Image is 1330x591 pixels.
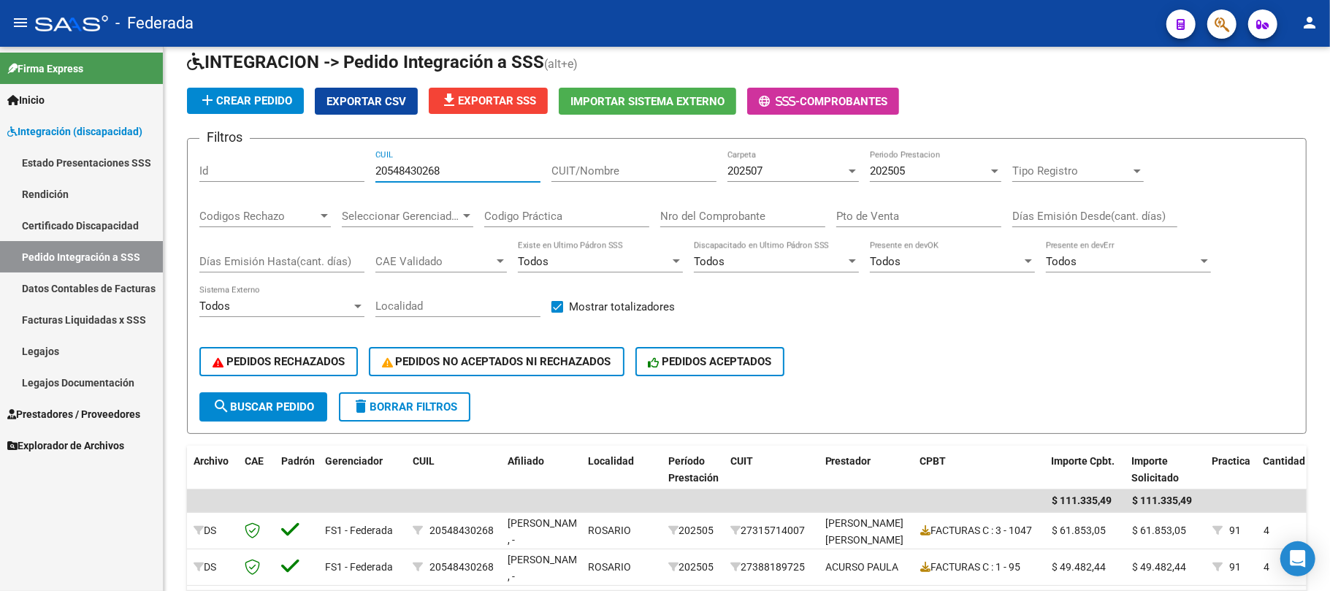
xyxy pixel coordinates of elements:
[508,455,544,467] span: Afiliado
[588,525,631,536] span: ROSARIO
[188,446,239,510] datatable-header-cell: Archivo
[429,88,548,114] button: Exportar SSS
[1052,495,1112,506] span: $ 111.335,49
[1132,495,1192,506] span: $ 111.335,49
[429,559,494,576] div: 20548430268
[1301,14,1318,31] mat-icon: person
[694,255,725,268] span: Todos
[920,455,947,467] span: CPBT
[213,397,230,415] mat-icon: search
[570,95,725,108] span: Importar Sistema Externo
[544,57,578,71] span: (alt+e)
[115,7,194,39] span: - Federada
[194,455,229,467] span: Archivo
[440,91,458,109] mat-icon: file_download
[1264,455,1306,467] span: Cantidad
[199,94,292,107] span: Crear Pedido
[727,164,763,178] span: 202507
[725,446,819,510] datatable-header-cell: CUIT
[920,559,1040,576] div: FACTURAS C : 1 - 95
[1012,164,1131,178] span: Tipo Registro
[662,446,725,510] datatable-header-cell: Período Prestación
[7,123,142,140] span: Integración (discapacidad)
[187,88,304,114] button: Crear Pedido
[325,561,393,573] span: FS1 - Federada
[199,300,230,313] span: Todos
[440,94,536,107] span: Exportar SSS
[213,400,314,413] span: Buscar Pedido
[352,400,457,413] span: Borrar Filtros
[914,446,1046,510] datatable-header-cell: CPBT
[870,164,905,178] span: 202505
[800,95,887,108] span: Comprobantes
[239,446,275,510] datatable-header-cell: CAE
[7,61,83,77] span: Firma Express
[825,455,871,467] span: Prestador
[342,210,460,223] span: Seleccionar Gerenciador
[668,522,719,539] div: 202505
[819,446,914,510] datatable-header-cell: Prestador
[1052,525,1106,536] span: $ 61.853,05
[199,210,318,223] span: Codigos Rechazo
[1132,455,1180,484] span: Importe Solicitado
[369,347,624,376] button: PEDIDOS NO ACEPTADOS NI RECHAZADOS
[1229,525,1241,536] span: 91
[668,455,719,484] span: Período Prestación
[508,517,586,546] span: [PERSON_NAME] , -
[1132,561,1186,573] span: $ 49.482,44
[281,455,315,467] span: Padrón
[870,255,901,268] span: Todos
[668,559,719,576] div: 202505
[730,455,753,467] span: CUIT
[920,522,1040,539] div: FACTURAS C : 3 - 1047
[825,515,909,549] div: [PERSON_NAME] [PERSON_NAME]
[325,525,393,536] span: FS1 - Federada
[407,446,502,510] datatable-header-cell: CUIL
[569,298,675,316] span: Mostrar totalizadores
[825,559,898,576] div: ACURSO PAULA
[7,406,140,422] span: Prestadores / Proveedores
[319,446,407,510] datatable-header-cell: Gerenciador
[325,455,383,467] span: Gerenciador
[559,88,736,115] button: Importar Sistema Externo
[382,355,611,368] span: PEDIDOS NO ACEPTADOS NI RECHAZADOS
[1052,455,1115,467] span: Importe Cpbt.
[730,522,814,539] div: 27315714007
[1264,525,1269,536] span: 4
[187,52,544,72] span: INTEGRACION -> Pedido Integración a SSS
[7,92,45,108] span: Inicio
[1046,446,1126,510] datatable-header-cell: Importe Cpbt.
[315,88,418,115] button: Exportar CSV
[635,347,785,376] button: PEDIDOS ACEPTADOS
[1052,561,1106,573] span: $ 49.482,44
[1126,446,1207,510] datatable-header-cell: Importe Solicitado
[199,91,216,109] mat-icon: add
[582,446,662,510] datatable-header-cell: Localidad
[194,559,233,576] div: DS
[1212,455,1251,467] span: Practica
[1264,561,1269,573] span: 4
[759,95,800,108] span: -
[194,522,233,539] div: DS
[1207,446,1258,510] datatable-header-cell: Practica
[375,255,494,268] span: CAE Validado
[1132,525,1186,536] span: $ 61.853,05
[1280,541,1315,576] div: Open Intercom Messenger
[1258,446,1316,510] datatable-header-cell: Cantidad
[508,554,586,582] span: [PERSON_NAME] , -
[588,561,631,573] span: ROSARIO
[649,355,772,368] span: PEDIDOS ACEPTADOS
[747,88,899,115] button: -Comprobantes
[199,127,250,148] h3: Filtros
[413,455,435,467] span: CUIL
[502,446,582,510] datatable-header-cell: Afiliado
[12,14,29,31] mat-icon: menu
[199,347,358,376] button: PEDIDOS RECHAZADOS
[429,522,494,539] div: 20548430268
[326,95,406,108] span: Exportar CSV
[213,355,345,368] span: PEDIDOS RECHAZADOS
[7,438,124,454] span: Explorador de Archivos
[352,397,370,415] mat-icon: delete
[588,455,634,467] span: Localidad
[245,455,264,467] span: CAE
